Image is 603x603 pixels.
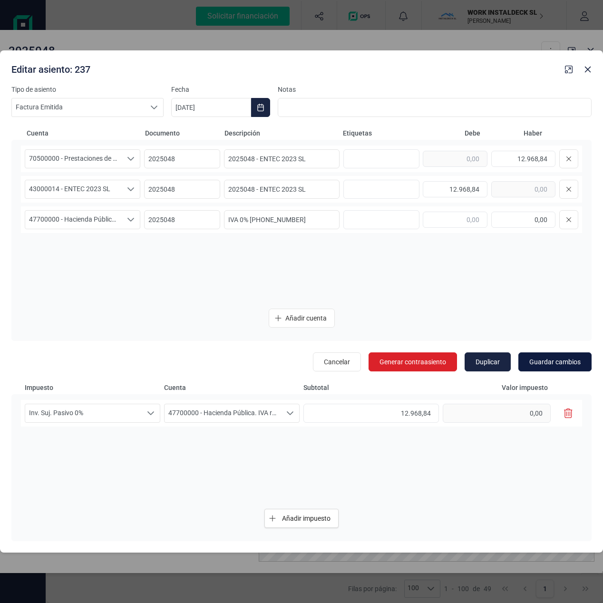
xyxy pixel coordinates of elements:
span: 43000014 - ENTEC 2023 SL [25,180,122,198]
input: 0,00 [491,181,555,197]
span: Duplicar [476,357,500,367]
button: Guardar cambios [518,352,592,371]
span: Documento [145,128,220,138]
div: Seleccione una cuenta [122,150,140,168]
input: 0,00 [443,404,551,423]
span: Subtotal [303,383,439,392]
span: Añadir cuenta [285,313,327,323]
span: Debe [422,128,480,138]
div: Seleccione una cuenta [281,404,299,422]
input: 0,00 [491,212,555,228]
span: Inv. Suj. Pasivo 0% [25,404,142,422]
span: 47700000 - Hacienda Pública. IVA repercutido [25,211,122,229]
label: Notas [278,85,592,94]
input: 0,00 [303,404,439,423]
div: Seleccione una cuenta [122,211,140,229]
input: 0,00 [423,212,487,228]
span: Factura Emitida [12,98,145,117]
button: Añadir impuesto [264,509,339,528]
input: 0,00 [423,151,487,167]
span: Generar contraasiento [379,357,446,367]
span: Añadir impuesto [282,514,331,523]
label: Fecha [171,85,270,94]
input: 0,00 [423,181,487,197]
span: Impuesto [25,383,160,392]
span: Cuenta [27,128,141,138]
span: 47700000 - Hacienda Pública. IVA repercutido [165,404,281,422]
span: Haber [484,128,542,138]
button: Generar contraasiento [369,352,457,371]
span: Valor impuesto [443,383,557,392]
span: Descripción [224,128,339,138]
span: 70500000 - Prestaciones de servicios [25,150,122,168]
span: Cuenta [164,383,300,392]
span: Etiquetas [343,128,418,138]
div: Seleccione una cuenta [122,180,140,198]
div: Editar asiento: 237 [8,59,561,76]
button: Choose Date [251,98,270,117]
div: Seleccione un porcentaje [142,404,160,422]
input: 0,00 [491,151,555,167]
label: Tipo de asiento [11,85,164,94]
button: Añadir cuenta [269,309,335,328]
button: Duplicar [465,352,511,371]
button: Cancelar [313,352,361,371]
span: Cancelar [324,357,350,367]
span: Guardar cambios [529,357,581,367]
